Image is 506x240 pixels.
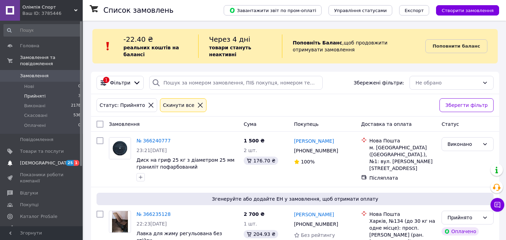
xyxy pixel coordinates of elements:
button: Управління статусами [328,5,392,16]
a: Диск на гриф 25 кг з діаметром 25 мм граниліт пофарбований [136,157,234,170]
span: Доставка та оплата [361,121,412,127]
span: 22:23[DATE] [136,221,167,227]
span: Через 4 дні [209,35,250,43]
span: 25 [66,160,74,166]
a: [PERSON_NAME] [294,211,334,218]
div: 204.93 ₴ [244,230,278,238]
div: , щоб продовжити отримувати замовлення [282,34,425,58]
span: Експорт [405,8,424,13]
span: 2 700 ₴ [244,211,265,217]
span: Cума [244,121,256,127]
span: Повідомлення [20,137,53,143]
div: 176.70 ₴ [244,157,278,165]
img: :exclamation: [103,41,113,51]
span: Зберегти фільтр [445,101,488,109]
div: Cкинути все [162,101,196,109]
div: Виконано [447,140,479,148]
div: Післяплата [370,174,436,181]
span: [DEMOGRAPHIC_DATA] [20,160,71,166]
b: Поповніть Баланс [293,40,342,46]
span: 100% [301,159,315,164]
span: Прийняті [24,93,45,99]
span: Статус [442,121,459,127]
span: Покупець [294,121,318,127]
span: Замовлення та повідомлення [20,54,83,67]
span: Завантажити звіт по пром-оплаті [229,7,316,13]
a: Фото товару [109,137,131,159]
span: 1 500 ₴ [244,138,265,143]
a: Фото товару [109,211,131,233]
span: Управління статусами [334,8,387,13]
button: Створити замовлення [436,5,499,16]
div: Прийнято [447,214,479,221]
h1: Список замовлень [103,6,173,14]
b: товари стануть неактивні [209,45,251,57]
button: Експорт [399,5,429,16]
span: Товари та послуги [20,148,64,154]
div: Не обрано [415,79,479,87]
div: Нова Пошта [370,137,436,144]
button: Чат з покупцем [490,198,504,212]
a: Створити замовлення [429,7,499,13]
span: [PHONE_NUMBER] [294,148,338,153]
span: 0 [78,122,81,129]
div: Статус: Прийнято [98,101,146,109]
span: 2178 [71,103,81,109]
button: Завантажити звіт по пром-оплаті [224,5,322,16]
span: Без рейтингу [301,232,335,238]
span: Аналітика [20,225,44,231]
a: № 366235128 [136,211,171,217]
span: Оплачені [24,122,46,129]
span: 1 шт. [244,221,257,227]
img: Фото товару [112,211,128,232]
a: [PERSON_NAME] [294,138,334,144]
img: Фото товару [109,138,131,159]
div: Ваш ID: 3785446 [22,10,83,17]
span: Замовлення [109,121,140,127]
input: Пошук за номером замовлення, ПІБ покупця, номером телефону, Email, номером накладної [149,76,323,90]
span: Виконані [24,103,45,109]
span: 0 [78,83,81,90]
span: 3 [78,93,81,99]
span: 536 [73,112,81,119]
b: Поповнити баланс [433,43,480,49]
div: м. [GEOGRAPHIC_DATA] ([GEOGRAPHIC_DATA].), №1: вул. [PERSON_NAME][STREET_ADDRESS] [370,144,436,172]
span: Згенеруйте або додайте ЕН у замовлення, щоб отримати оплату [99,196,491,202]
span: Відгуки [20,190,38,196]
div: Оплачено [442,227,479,236]
span: Замовлення [20,73,49,79]
b: реальних коштів на балансі [123,45,179,57]
a: Поповнити баланс [425,39,487,53]
span: Створити замовлення [442,8,494,13]
span: Олімпія Спорт [22,4,74,10]
span: Головна [20,43,39,49]
a: № 366240777 [136,138,171,143]
input: Пошук [3,24,81,37]
span: Покупці [20,202,39,208]
span: Збережені фільтри: [354,79,404,86]
span: 1 [74,160,79,166]
span: 2 шт. [244,148,257,153]
div: Нова Пошта [370,211,436,218]
span: [PHONE_NUMBER] [294,221,338,227]
button: Зберегти фільтр [439,98,494,112]
span: Показники роботи компанії [20,172,64,184]
span: 23:21[DATE] [136,148,167,153]
span: Каталог ProSale [20,213,57,220]
span: Скасовані [24,112,48,119]
span: -22.40 ₴ [123,35,153,43]
span: Фільтри [110,79,130,86]
span: Нові [24,83,34,90]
